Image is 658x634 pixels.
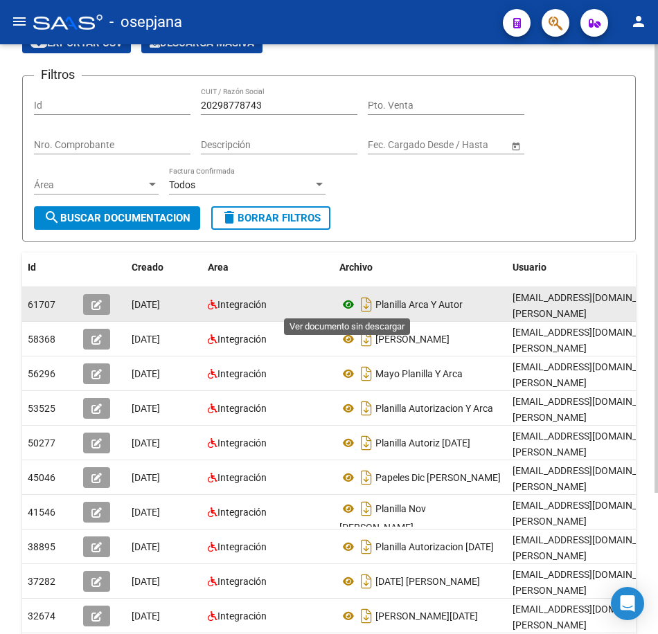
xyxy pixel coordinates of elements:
span: Planilla Autorizacion [DATE] [375,541,494,552]
span: Integración [217,299,267,310]
datatable-header-cell: Creado [126,253,202,282]
span: [DATE] [132,541,160,552]
span: Integración [217,507,267,518]
input: Start date [368,139,411,151]
span: - osepjana [109,7,182,37]
span: [DATE] [PERSON_NAME] [375,576,480,587]
datatable-header-cell: Area [202,253,334,282]
mat-icon: person [630,13,647,30]
datatable-header-cell: Id [22,253,78,282]
span: Integración [217,541,267,552]
span: [DATE] [132,576,160,587]
span: Papeles Dic [PERSON_NAME] [375,472,501,483]
span: Área [34,179,146,191]
button: Borrar Filtros [211,206,330,230]
i: Descargar documento [357,605,375,627]
span: Integración [217,403,267,414]
span: [DATE] [132,507,160,518]
span: 37282 [28,576,55,587]
span: Id [28,262,36,273]
span: 56296 [28,368,55,379]
span: [DATE] [132,299,160,310]
mat-icon: delete [221,209,238,226]
i: Descargar documento [357,432,375,454]
input: End date [423,139,490,151]
span: [PERSON_NAME] [375,334,450,345]
datatable-header-cell: Archivo [334,253,507,282]
span: 50277 [28,437,55,449]
span: Planilla Autorizacion Y Arca [375,403,493,414]
span: Integración [217,576,267,587]
div: Open Intercom Messenger [611,587,644,620]
mat-icon: menu [11,13,28,30]
span: 58368 [28,334,55,345]
span: [DATE] [132,403,160,414]
span: Todos [169,179,195,190]
i: Descargar documento [357,570,375,592]
span: Planilla Autoriz [DATE] [375,437,470,449]
span: Integración [217,610,267,622]
span: 61707 [28,299,55,310]
span: Creado [132,262,163,273]
span: 45046 [28,472,55,483]
span: Exportar CSV [30,37,123,49]
span: 38895 [28,541,55,552]
span: Integración [217,368,267,379]
span: Planilla Nov [PERSON_NAME] [339,503,426,533]
span: Integración [217,334,267,345]
i: Descargar documento [357,293,375,316]
span: [DATE] [132,334,160,345]
span: Mayo Planilla Y Arca [375,368,463,379]
span: [DATE] [132,472,160,483]
mat-icon: search [44,209,60,226]
span: Integración [217,472,267,483]
span: Usuario [513,262,546,273]
span: Borrar Filtros [221,212,321,224]
span: 41546 [28,507,55,518]
h3: Filtros [34,65,82,84]
span: Integración [217,437,267,449]
button: Buscar Documentacion [34,206,200,230]
span: Archivo [339,262,373,273]
span: Planilla Arca Y Autor [375,299,463,310]
span: [DATE] [132,437,160,449]
i: Descargar documento [357,498,375,520]
span: Buscar Documentacion [44,212,190,224]
button: Open calendar [508,138,523,153]
i: Descargar documento [357,397,375,419]
span: [DATE] [132,368,160,379]
span: [DATE] [132,610,160,622]
span: [PERSON_NAME][DATE] [375,610,478,622]
i: Descargar documento [357,328,375,350]
i: Descargar documento [357,467,375,489]
i: Descargar documento [357,536,375,558]
i: Descargar documento [357,363,375,385]
span: Area [208,262,229,273]
span: 53525 [28,403,55,414]
span: 32674 [28,610,55,622]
